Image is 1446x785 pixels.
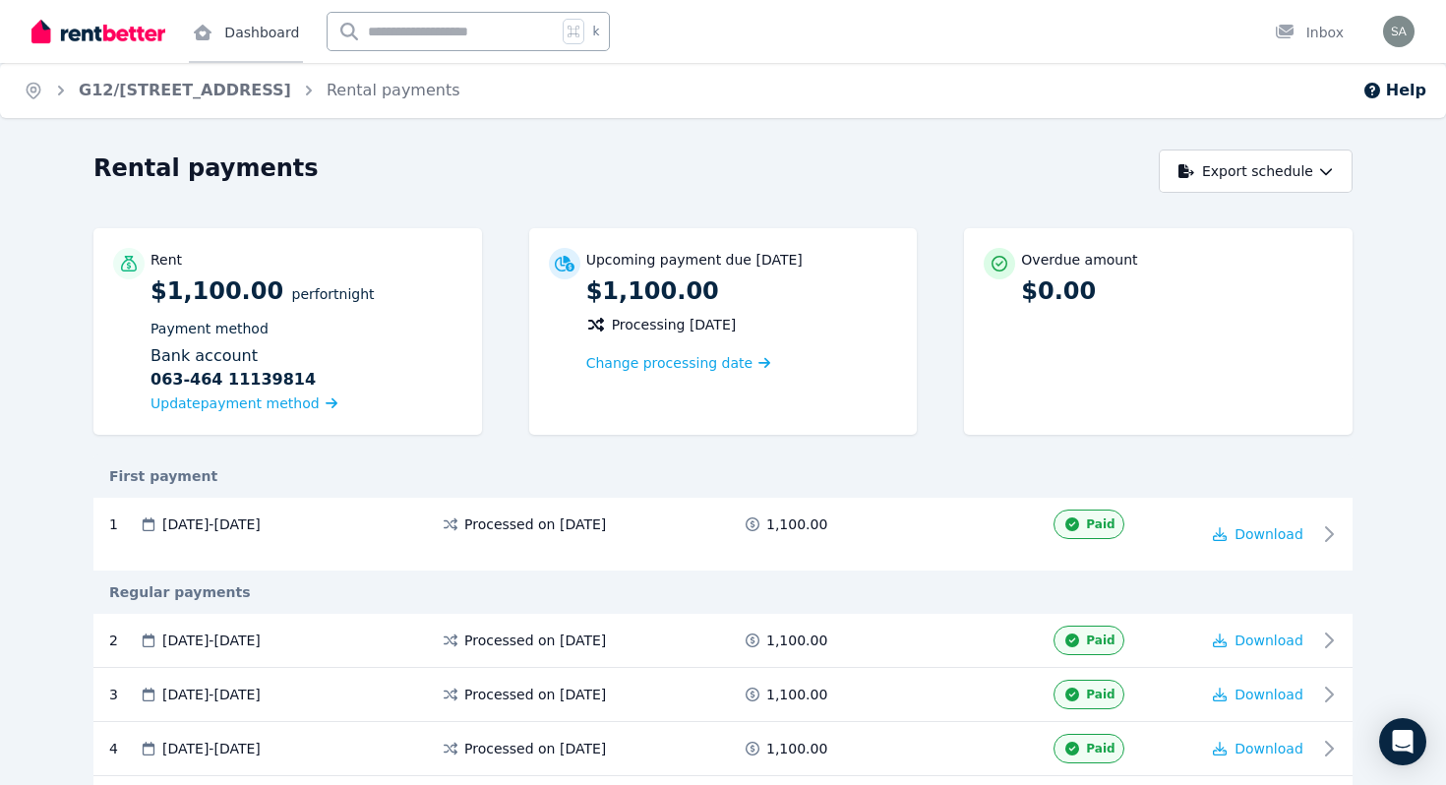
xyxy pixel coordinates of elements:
[464,739,606,758] span: Processed on [DATE]
[1379,718,1426,765] div: Open Intercom Messenger
[31,17,165,46] img: RentBetter
[109,680,139,709] div: 3
[151,319,462,338] p: Payment method
[1086,516,1115,532] span: Paid
[93,582,1353,602] div: Regular payments
[766,514,827,534] span: 1,100.00
[766,685,827,704] span: 1,100.00
[1383,16,1415,47] img: Shashank Samyal
[1021,275,1333,307] p: $0.00
[1159,150,1353,193] button: Export schedule
[1086,687,1115,702] span: Paid
[1021,250,1137,270] p: Overdue amount
[464,631,606,650] span: Processed on [DATE]
[1235,633,1303,648] span: Download
[162,631,261,650] span: [DATE] - [DATE]
[464,514,606,534] span: Processed on [DATE]
[151,344,462,392] div: Bank account
[586,353,753,373] span: Change processing date
[1235,526,1303,542] span: Download
[162,739,261,758] span: [DATE] - [DATE]
[151,275,462,415] p: $1,100.00
[151,250,182,270] p: Rent
[93,466,1353,486] div: First payment
[1275,23,1344,42] div: Inbox
[93,152,319,184] h1: Rental payments
[586,353,771,373] a: Change processing date
[1213,524,1303,544] button: Download
[327,81,460,99] a: Rental payments
[592,24,599,39] span: k
[109,514,139,534] div: 1
[162,685,261,704] span: [DATE] - [DATE]
[292,286,375,302] span: per Fortnight
[109,734,139,763] div: 4
[1213,739,1303,758] button: Download
[1362,79,1426,102] button: Help
[1235,687,1303,702] span: Download
[151,368,316,392] b: 063-464 11139814
[79,81,291,99] a: G12/[STREET_ADDRESS]
[1213,685,1303,704] button: Download
[586,250,803,270] p: Upcoming payment due [DATE]
[464,685,606,704] span: Processed on [DATE]
[612,315,737,334] span: Processing [DATE]
[1235,741,1303,756] span: Download
[162,514,261,534] span: [DATE] - [DATE]
[766,739,827,758] span: 1,100.00
[766,631,827,650] span: 1,100.00
[1086,633,1115,648] span: Paid
[586,275,898,307] p: $1,100.00
[1086,741,1115,756] span: Paid
[109,626,139,655] div: 2
[1213,631,1303,650] button: Download
[151,395,320,411] span: Update payment method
